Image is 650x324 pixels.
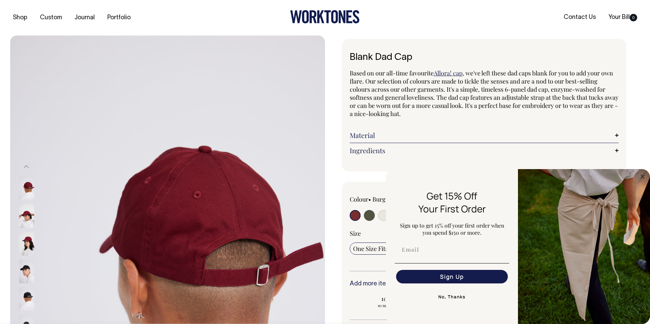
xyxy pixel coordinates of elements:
[418,202,486,215] span: Your First Order
[350,195,457,203] div: Colour
[561,12,599,23] a: Contact Us
[350,131,619,139] a: Material
[518,169,650,324] img: 5e34ad8f-4f05-4173-92a8-ea475ee49ac9.jpeg
[350,52,619,63] h1: Blank Dad Cap
[400,222,504,236] span: Sign up to get 15% off your first order when you spend $150 or more.
[353,303,433,308] span: 10 more to apply
[21,159,31,175] button: Previous
[638,172,647,181] button: Close dialog
[19,259,34,283] img: black
[396,270,508,283] button: Sign Up
[368,195,371,203] span: •
[353,245,396,253] span: One Size Fits All
[350,229,619,237] div: Size
[434,69,462,77] a: Allora! cap
[350,242,399,255] input: One Size Fits All
[72,12,97,23] a: Journal
[350,281,619,287] h6: Add more items to save
[386,169,650,324] div: FLYOUT Form
[395,263,509,263] img: underline
[19,204,34,228] img: burgundy
[427,189,477,202] span: Get 15% Off
[19,232,34,255] img: burgundy
[350,69,434,77] span: Based on our all-time favourite
[350,146,619,155] a: Ingredients
[353,295,433,303] span: 10% OFF
[630,14,637,21] span: 0
[606,12,640,23] a: Your Bill0
[372,195,399,203] label: Burgundy
[19,287,34,311] img: black
[395,290,509,304] button: No, Thanks
[19,176,34,200] img: burgundy
[396,243,508,256] input: Email
[350,293,436,310] input: 10% OFF 10 more to apply
[10,12,30,23] a: Shop
[105,12,133,23] a: Portfolio
[37,12,65,23] a: Custom
[350,69,619,118] span: , we've left these dad caps blank for you to add your own flare. Our selection of colours are mad...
